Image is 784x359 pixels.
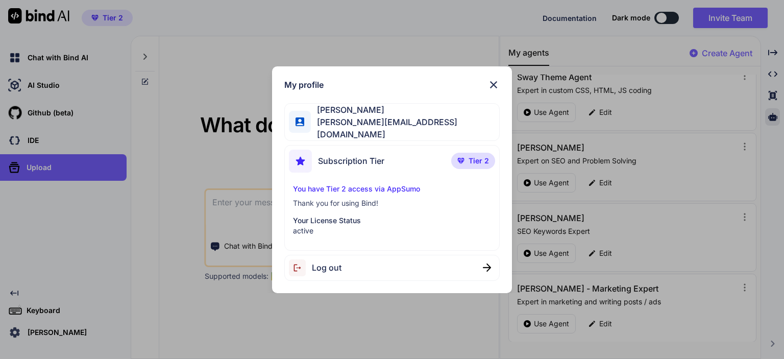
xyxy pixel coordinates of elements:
img: profile [296,117,304,126]
span: Log out [312,261,341,274]
img: close [487,79,500,91]
p: Your License Status [293,216,491,226]
h1: My profile [284,79,324,91]
span: Subscription Tier [318,155,384,167]
p: active [293,226,491,236]
img: logout [289,259,312,276]
span: [PERSON_NAME][EMAIL_ADDRESS][DOMAIN_NAME] [311,116,499,140]
span: [PERSON_NAME] [311,104,499,116]
img: premium [457,158,464,164]
img: subscription [289,150,312,173]
img: close [483,264,491,272]
p: You have Tier 2 access via AppSumo [293,184,491,194]
p: Thank you for using Bind! [293,198,491,208]
span: Tier 2 [469,156,489,166]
